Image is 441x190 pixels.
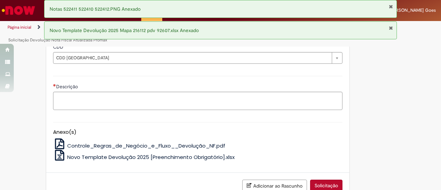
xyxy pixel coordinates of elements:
img: ServiceNow [1,3,36,17]
button: Fechar Notificação [389,4,393,9]
span: CDD [GEOGRAPHIC_DATA] [56,52,328,63]
span: Notas 522411 522410 522412.PNG Anexado [50,6,141,12]
ul: Trilhas de página [5,21,289,47]
span: Novo Template Devolução 2025 Mapa 216112 pdv 92607.xlsx Anexado [50,27,199,33]
a: Controle_Regras_de_Negócio_e_Fluxo__Devolução_NF.pdf [53,142,226,149]
h5: Anexo(s) [53,129,342,135]
textarea: Descrição [53,92,342,110]
span: CDD [53,44,65,50]
span: Descrição [56,83,79,90]
span: Controle_Regras_de_Negócio_e_Fluxo__Devolução_NF.pdf [67,142,225,149]
span: Necessários [53,84,56,87]
span: Novo Template Devolução 2025 [Preenchimento Obrigatório].xlsx [67,153,235,161]
button: Fechar Notificação [389,25,393,31]
a: Página inicial [8,24,31,30]
a: Solicitação Devolução Nota Fiscal Atualizada Promax [8,37,107,43]
span: [PERSON_NAME] Goes [389,7,436,13]
a: Novo Template Devolução 2025 [Preenchimento Obrigatório].xlsx [53,153,235,161]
